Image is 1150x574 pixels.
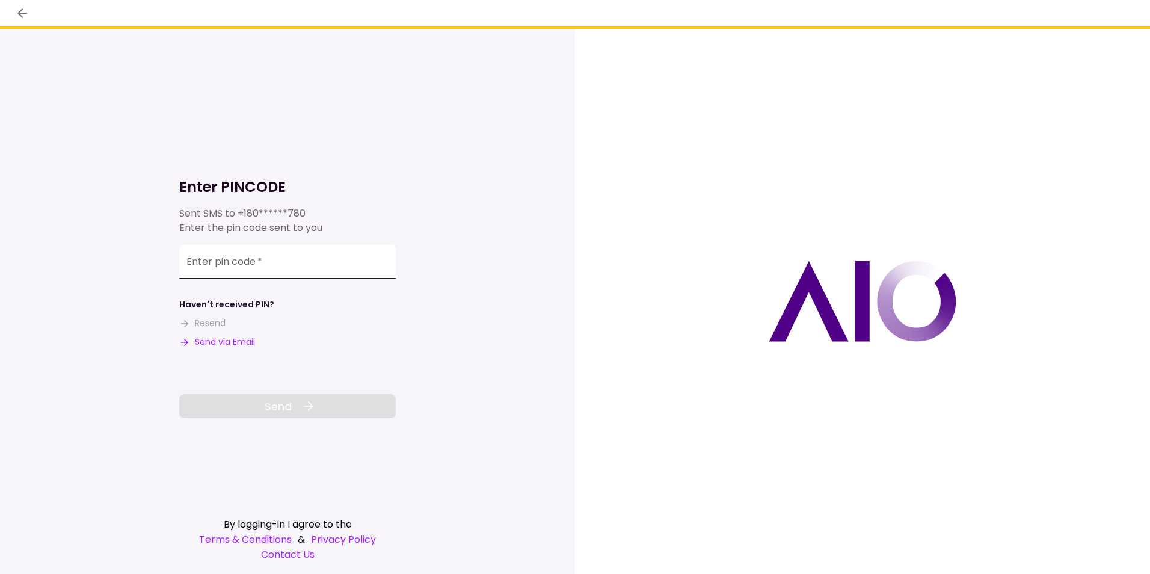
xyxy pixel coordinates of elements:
span: Send [265,398,292,415]
button: Send via Email [179,336,255,348]
h1: Enter PINCODE [179,177,396,197]
div: Haven't received PIN? [179,298,274,311]
img: AIO logo [769,261,956,342]
a: Contact Us [179,547,396,562]
button: Send [179,394,396,418]
div: & [179,532,396,547]
button: back [12,3,32,23]
div: Sent SMS to Enter the pin code sent to you [179,206,396,235]
div: By logging-in I agree to the [179,517,396,532]
a: Terms & Conditions [199,532,292,547]
button: Resend [179,317,226,330]
a: Privacy Policy [311,532,376,547]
